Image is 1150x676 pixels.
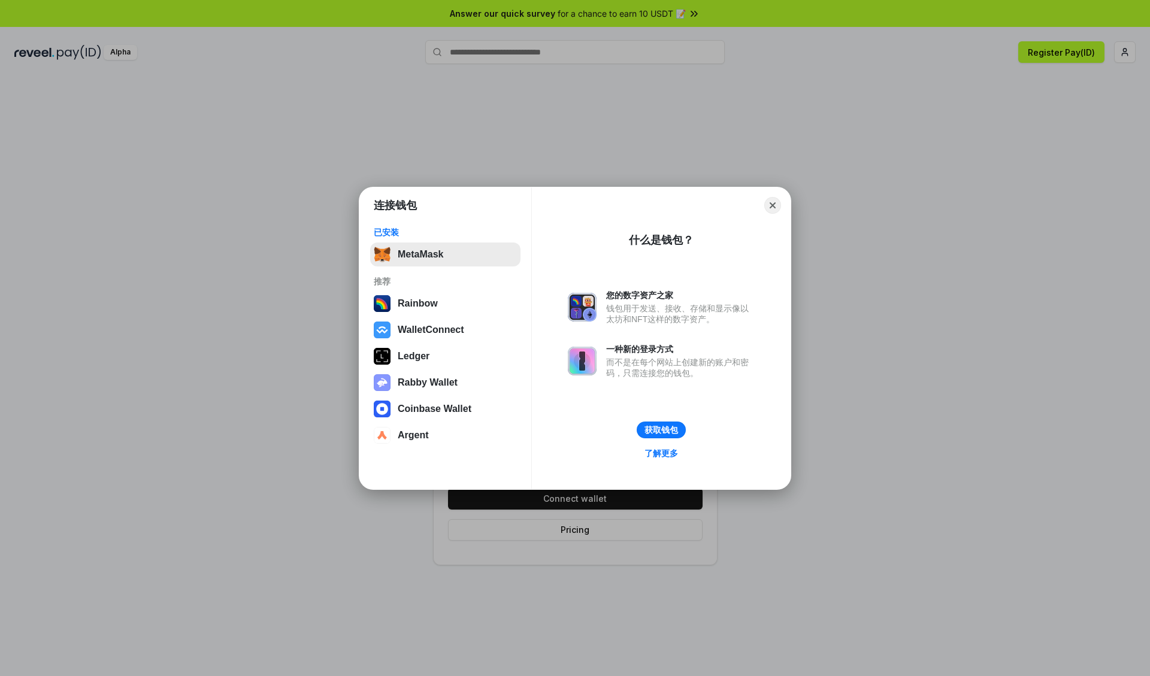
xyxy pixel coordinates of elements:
[374,374,391,391] img: svg+xml,%3Csvg%20xmlns%3D%22http%3A%2F%2Fwww.w3.org%2F2000%2Fsvg%22%20fill%3D%22none%22%20viewBox...
[606,344,755,354] div: 一种新的登录方式
[370,318,520,342] button: WalletConnect
[374,348,391,365] img: svg+xml,%3Csvg%20xmlns%3D%22http%3A%2F%2Fwww.w3.org%2F2000%2Fsvg%22%20width%3D%2228%22%20height%3...
[606,303,755,325] div: 钱包用于发送、接收、存储和显示像以太坊和NFT这样的数字资产。
[374,295,391,312] img: svg+xml,%3Csvg%20width%3D%22120%22%20height%3D%22120%22%20viewBox%3D%220%200%20120%20120%22%20fil...
[398,430,429,441] div: Argent
[370,371,520,395] button: Rabby Wallet
[764,197,781,214] button: Close
[606,357,755,378] div: 而不是在每个网站上创建新的账户和密码，只需连接您的钱包。
[398,404,471,414] div: Coinbase Wallet
[606,290,755,301] div: 您的数字资产之家
[398,325,464,335] div: WalletConnect
[370,292,520,316] button: Rainbow
[374,276,517,287] div: 推荐
[398,298,438,309] div: Rainbow
[398,351,429,362] div: Ledger
[374,401,391,417] img: svg+xml,%3Csvg%20width%3D%2228%22%20height%3D%2228%22%20viewBox%3D%220%200%2028%2028%22%20fill%3D...
[644,425,678,435] div: 获取钱包
[374,322,391,338] img: svg+xml,%3Csvg%20width%3D%2228%22%20height%3D%2228%22%20viewBox%3D%220%200%2028%2028%22%20fill%3D...
[370,242,520,266] button: MetaMask
[637,422,686,438] button: 获取钱包
[398,377,458,388] div: Rabby Wallet
[374,246,391,263] img: svg+xml,%3Csvg%20fill%3D%22none%22%20height%3D%2233%22%20viewBox%3D%220%200%2035%2033%22%20width%...
[568,293,597,322] img: svg+xml,%3Csvg%20xmlns%3D%22http%3A%2F%2Fwww.w3.org%2F2000%2Fsvg%22%20fill%3D%22none%22%20viewBox...
[568,347,597,375] img: svg+xml,%3Csvg%20xmlns%3D%22http%3A%2F%2Fwww.w3.org%2F2000%2Fsvg%22%20fill%3D%22none%22%20viewBox...
[637,445,685,461] a: 了解更多
[374,427,391,444] img: svg+xml,%3Csvg%20width%3D%2228%22%20height%3D%2228%22%20viewBox%3D%220%200%2028%2028%22%20fill%3D...
[644,448,678,459] div: 了解更多
[374,198,417,213] h1: 连接钱包
[374,227,517,238] div: 已安装
[629,233,694,247] div: 什么是钱包？
[370,423,520,447] button: Argent
[398,249,443,260] div: MetaMask
[370,397,520,421] button: Coinbase Wallet
[370,344,520,368] button: Ledger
